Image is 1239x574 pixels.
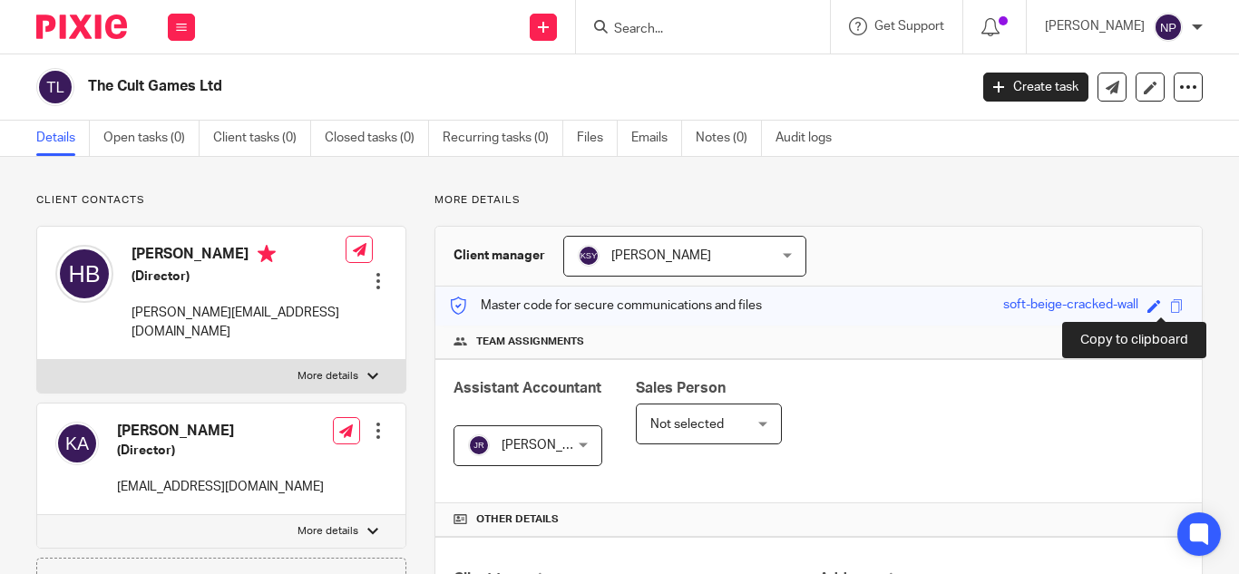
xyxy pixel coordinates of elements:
p: More details [298,369,358,384]
span: Sales Person [636,381,726,395]
a: Closed tasks (0) [325,121,429,156]
p: More details [434,193,1203,208]
h4: [PERSON_NAME] [117,422,324,441]
h4: [PERSON_NAME] [132,245,346,268]
p: Master code for secure communications and files [449,297,762,315]
div: soft-beige-cracked-wall [1003,296,1138,316]
p: More details [298,524,358,539]
a: Files [577,121,618,156]
h3: Client manager [454,247,545,265]
img: svg%3E [55,422,99,465]
img: svg%3E [36,68,74,106]
img: svg%3E [1154,13,1183,42]
p: Client contacts [36,193,406,208]
img: Pixie [36,15,127,39]
img: svg%3E [578,245,600,267]
img: svg%3E [468,434,490,456]
h5: (Director) [117,442,324,460]
input: Search [612,22,776,38]
a: Recurring tasks (0) [443,121,563,156]
p: [PERSON_NAME] [1045,17,1145,35]
i: Primary [258,245,276,263]
a: Client tasks (0) [213,121,311,156]
span: Team assignments [476,335,584,349]
h5: (Director) [132,268,346,286]
a: Details [36,121,90,156]
a: Notes (0) [696,121,762,156]
a: Emails [631,121,682,156]
p: [PERSON_NAME][EMAIL_ADDRESS][DOMAIN_NAME] [132,304,346,341]
span: Not selected [650,418,724,431]
span: Assistant Accountant [454,381,601,395]
span: Other details [476,512,559,527]
span: Get Support [874,20,944,33]
h2: The Cult Games Ltd [88,77,783,96]
span: [PERSON_NAME] [611,249,711,262]
p: [EMAIL_ADDRESS][DOMAIN_NAME] [117,478,324,496]
img: svg%3E [55,245,113,303]
a: Audit logs [776,121,845,156]
a: Open tasks (0) [103,121,200,156]
span: [PERSON_NAME] [502,439,601,452]
a: Create task [983,73,1088,102]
